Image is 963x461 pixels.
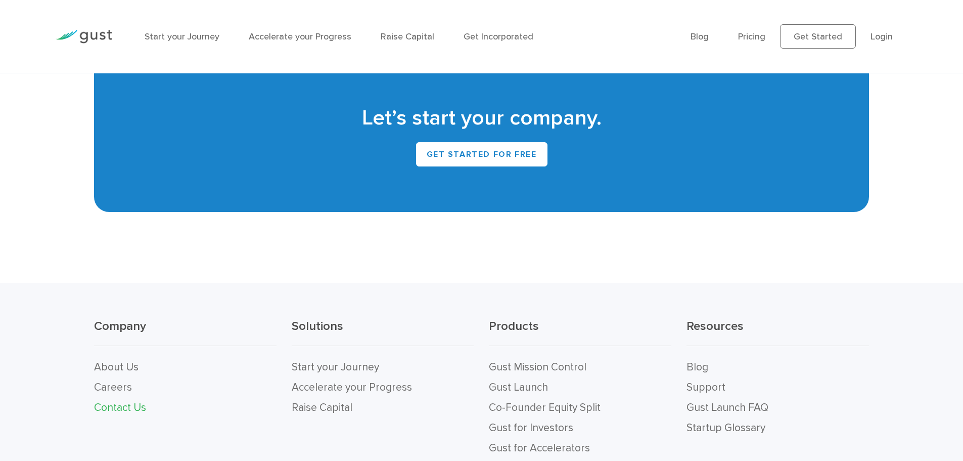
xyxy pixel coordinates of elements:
[416,142,547,166] a: Get Started for Free
[686,401,768,414] a: Gust Launch FAQ
[94,361,139,373] a: About Us
[489,318,671,346] h3: Products
[686,381,725,394] a: Support
[464,31,533,42] a: Get Incorporated
[109,104,853,133] h2: Let’s start your company.
[292,381,412,394] a: Accelerate your Progress
[686,361,708,373] a: Blog
[691,31,709,42] a: Blog
[489,381,548,394] a: Gust Launch
[292,361,379,373] a: Start your Journey
[292,401,352,414] a: Raise Capital
[56,30,112,44] img: Gust Logo
[292,318,474,346] h3: Solutions
[94,401,146,414] a: Contact Us
[249,31,351,42] a: Accelerate your Progress
[94,318,277,346] h3: Company
[381,31,434,42] a: Raise Capital
[145,31,219,42] a: Start your Journey
[780,24,856,49] a: Get Started
[738,31,765,42] a: Pricing
[489,401,601,414] a: Co-Founder Equity Split
[94,381,132,394] a: Careers
[870,31,893,42] a: Login
[686,422,765,434] a: Startup Glossary
[489,361,586,373] a: Gust Mission Control
[489,442,590,454] a: Gust for Accelerators
[489,422,573,434] a: Gust for Investors
[686,318,869,346] h3: Resources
